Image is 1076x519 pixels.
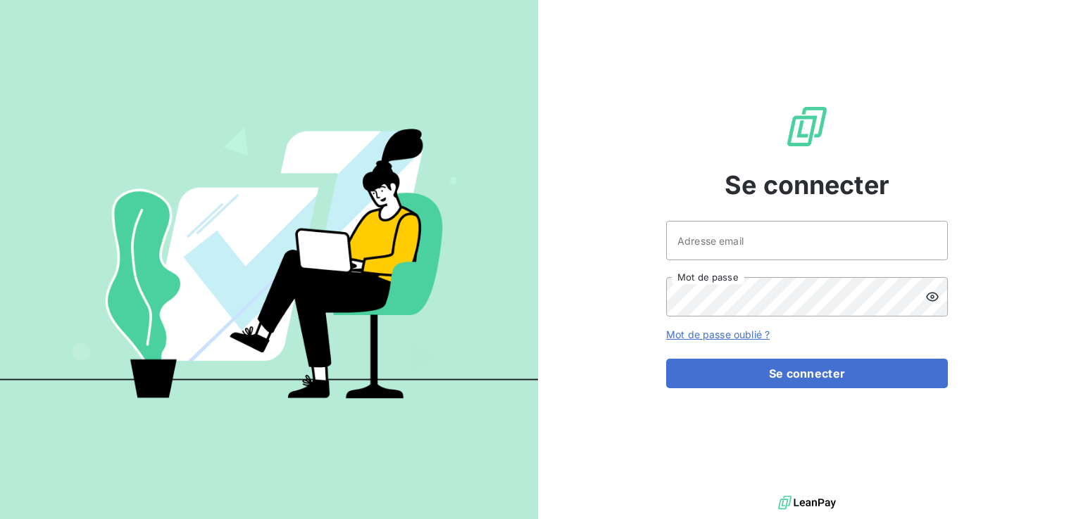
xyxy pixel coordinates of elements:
[666,359,948,388] button: Se connecter
[725,166,889,204] span: Se connecter
[666,328,770,340] a: Mot de passe oublié ?
[778,492,836,513] img: logo
[784,104,830,149] img: Logo LeanPay
[666,221,948,260] input: placeholder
